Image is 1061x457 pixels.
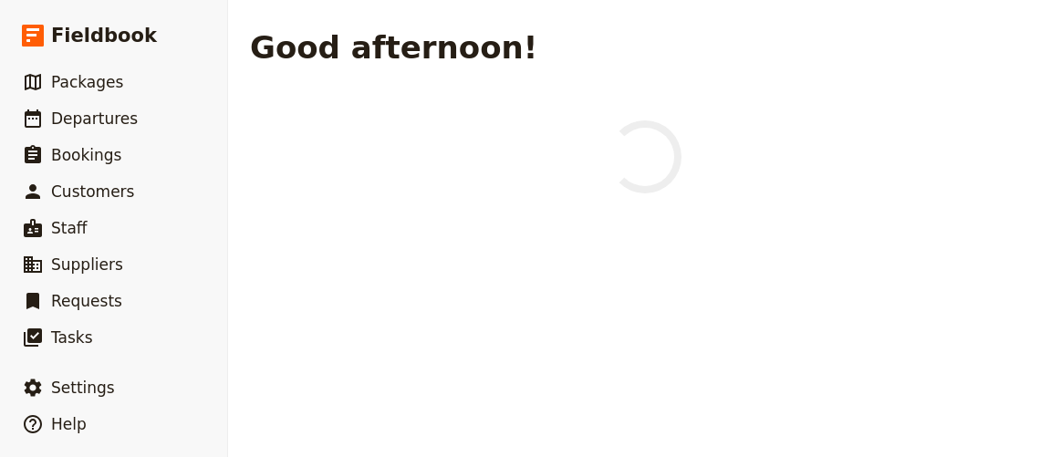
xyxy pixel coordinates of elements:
[51,22,157,49] span: Fieldbook
[250,29,537,66] h1: Good afternoon!
[51,415,87,433] span: Help
[51,73,123,91] span: Packages
[51,146,121,164] span: Bookings
[51,255,123,274] span: Suppliers
[51,292,122,310] span: Requests
[51,182,134,201] span: Customers
[51,219,88,237] span: Staff
[51,109,138,128] span: Departures
[51,379,115,397] span: Settings
[51,328,93,347] span: Tasks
